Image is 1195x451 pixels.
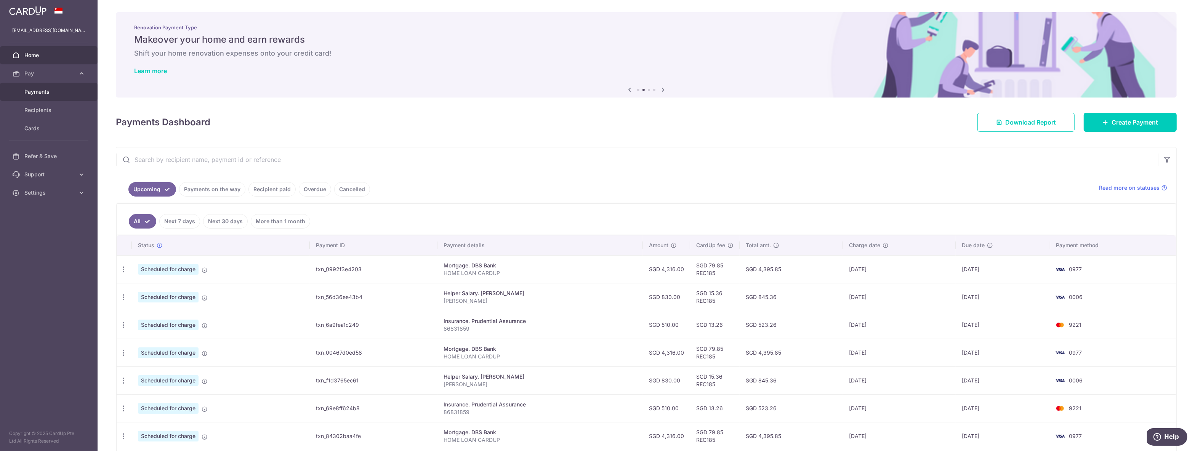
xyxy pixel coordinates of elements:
[740,422,843,450] td: SGD 4,395.85
[444,401,637,408] div: Insurance. Prudential Assurance
[643,394,690,422] td: SGD 510.00
[444,262,637,269] div: Mortgage. DBS Bank
[690,339,740,366] td: SGD 79.85 REC185
[310,366,437,394] td: txn_f1d3765ec61
[138,375,199,386] span: Scheduled for charge
[138,320,199,330] span: Scheduled for charge
[444,289,637,297] div: Helper Salary. [PERSON_NAME]
[444,408,637,416] p: 86831859
[1069,405,1082,411] span: 9221
[690,394,740,422] td: SGD 13.26
[843,366,956,394] td: [DATE]
[138,292,199,302] span: Scheduled for charge
[690,422,740,450] td: SGD 79.85 REC185
[1112,118,1158,127] span: Create Payment
[24,70,75,77] span: Pay
[956,283,1050,311] td: [DATE]
[1052,265,1068,274] img: Bank Card
[1069,266,1082,272] span: 0977
[1069,294,1083,300] span: 0006
[740,311,843,339] td: SGD 523.26
[1147,428,1187,447] iframe: Opens a widget where you can find more information
[956,311,1050,339] td: [DATE]
[334,182,370,197] a: Cancelled
[956,422,1050,450] td: [DATE]
[643,366,690,394] td: SGD 830.00
[138,241,154,249] span: Status
[24,106,75,114] span: Recipients
[740,339,843,366] td: SGD 4,395.85
[299,182,331,197] a: Overdue
[444,429,637,436] div: Mortgage. DBS Bank
[310,255,437,283] td: txn_0992f3e4203
[251,214,310,229] a: More than 1 month
[843,422,956,450] td: [DATE]
[138,347,199,358] span: Scheduled for charge
[310,422,437,450] td: txn_84302baa4fe
[444,317,637,325] div: Insurance. Prudential Assurance
[444,436,637,444] p: HOME LOAN CARDUP
[962,241,985,249] span: Due date
[116,147,1158,172] input: Search by recipient name, payment id or reference
[437,235,643,255] th: Payment details
[134,67,167,75] a: Learn more
[444,345,637,353] div: Mortgage. DBS Bank
[24,152,75,160] span: Refer & Save
[843,283,956,311] td: [DATE]
[310,339,437,366] td: txn_00467d0ed58
[643,339,690,366] td: SGD 4,316.00
[746,241,771,249] span: Total amt.
[9,6,46,15] img: CardUp
[1099,184,1167,192] a: Read more on statuses
[843,394,956,422] td: [DATE]
[1052,348,1068,357] img: Bank Card
[444,325,637,333] p: 86831859
[649,241,668,249] span: Amount
[179,182,245,197] a: Payments on the way
[690,311,740,339] td: SGD 13.26
[1052,293,1068,302] img: Bank Card
[1099,184,1160,192] span: Read more on statuses
[1069,349,1082,356] span: 0977
[843,339,956,366] td: [DATE]
[690,366,740,394] td: SGD 15.36 REC185
[956,339,1050,366] td: [DATE]
[310,283,437,311] td: txn_56d36ee43b4
[1052,404,1068,413] img: Bank Card
[1005,118,1056,127] span: Download Report
[643,422,690,450] td: SGD 4,316.00
[643,311,690,339] td: SGD 510.00
[134,24,1158,30] p: Renovation Payment Type
[849,241,880,249] span: Charge date
[643,255,690,283] td: SGD 4,316.00
[1069,377,1083,384] span: 0006
[1069,433,1082,439] span: 0977
[1052,376,1068,385] img: Bank Card
[1052,432,1068,441] img: Bank Card
[203,214,248,229] a: Next 30 days
[444,297,637,305] p: [PERSON_NAME]
[956,366,1050,394] td: [DATE]
[24,189,75,197] span: Settings
[248,182,296,197] a: Recipient paid
[128,182,176,197] a: Upcoming
[696,241,725,249] span: CardUp fee
[444,381,637,388] p: [PERSON_NAME]
[444,269,637,277] p: HOME LOAN CARDUP
[1050,235,1176,255] th: Payment method
[956,255,1050,283] td: [DATE]
[740,283,843,311] td: SGD 845.36
[159,214,200,229] a: Next 7 days
[24,171,75,178] span: Support
[24,51,75,59] span: Home
[310,394,437,422] td: txn_69e8ff624b8
[1069,321,1082,328] span: 9221
[24,88,75,96] span: Payments
[740,366,843,394] td: SGD 845.36
[444,353,637,360] p: HOME LOAN CARDUP
[843,311,956,339] td: [DATE]
[134,34,1158,46] h5: Makeover your home and earn rewards
[977,113,1075,132] a: Download Report
[1052,320,1068,329] img: Bank Card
